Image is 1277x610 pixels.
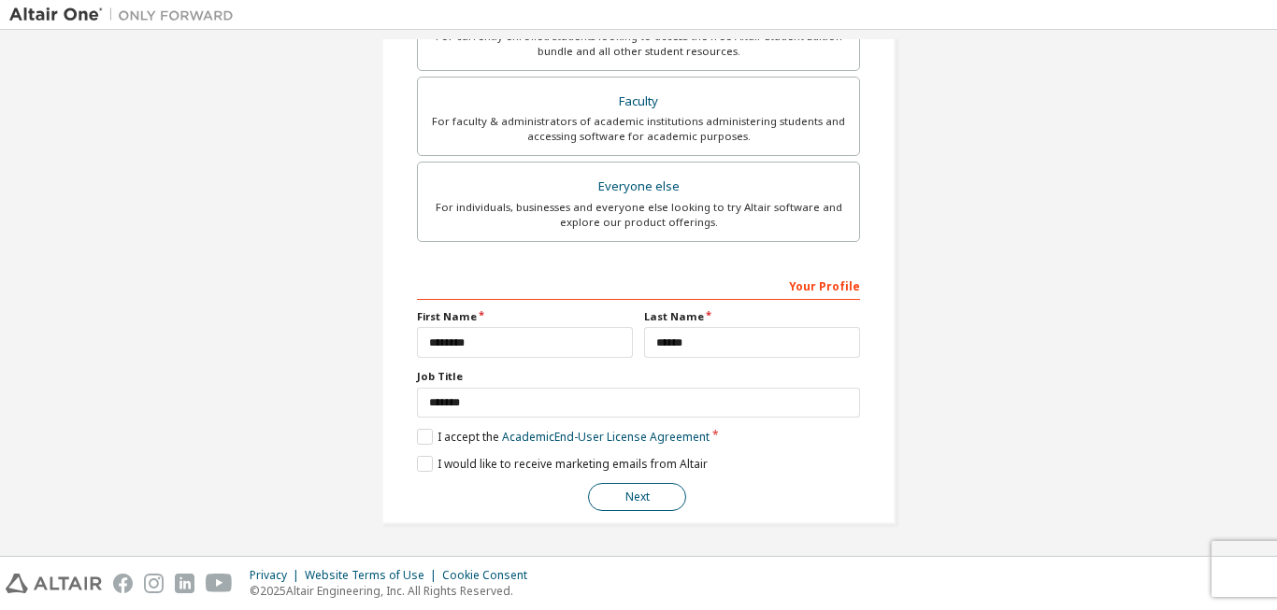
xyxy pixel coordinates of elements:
img: altair_logo.svg [6,574,102,593]
label: First Name [417,309,633,324]
div: Faculty [429,89,848,115]
img: facebook.svg [113,574,133,593]
label: I accept the [417,429,710,445]
p: © 2025 Altair Engineering, Inc. All Rights Reserved. [250,583,538,599]
div: Privacy [250,568,305,583]
div: For faculty & administrators of academic institutions administering students and accessing softwa... [429,114,848,144]
img: Altair One [9,6,243,24]
label: I would like to receive marketing emails from Altair [417,456,708,472]
img: linkedin.svg [175,574,194,593]
img: instagram.svg [144,574,164,593]
label: Last Name [644,309,860,324]
button: Next [588,483,686,511]
a: Academic End-User License Agreement [502,429,710,445]
div: For currently enrolled students looking to access the free Altair Student Edition bundle and all ... [429,29,848,59]
div: Your Profile [417,270,860,300]
label: Job Title [417,369,860,384]
img: youtube.svg [206,574,233,593]
div: Website Terms of Use [305,568,442,583]
div: Cookie Consent [442,568,538,583]
div: For individuals, businesses and everyone else looking to try Altair software and explore our prod... [429,200,848,230]
div: Everyone else [429,174,848,200]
